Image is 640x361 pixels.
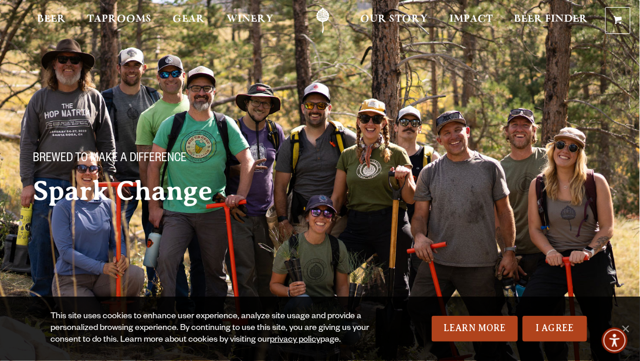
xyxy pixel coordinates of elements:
[506,8,595,34] a: Beer Finder
[33,176,399,206] h2: Spark Change
[29,8,73,34] a: Beer
[33,152,187,167] span: Brewed to make a difference
[165,8,213,34] a: Gear
[353,8,436,34] a: Our Story
[219,8,281,34] a: Winery
[361,15,428,24] span: Our Story
[514,15,588,24] span: Beer Finder
[301,8,345,34] a: Odell Home
[449,15,493,24] span: Impact
[37,15,66,24] span: Beer
[226,15,273,24] span: Winery
[270,336,320,345] a: privacy policy
[523,316,587,342] a: I Agree
[87,15,151,24] span: Taprooms
[442,8,500,34] a: Impact
[432,316,518,342] a: Learn More
[602,328,628,353] div: Accessibility Menu
[173,15,205,24] span: Gear
[79,8,159,34] a: Taprooms
[50,311,399,346] div: This site uses cookies to enhance user experience, analyze site usage and provide a personalized ...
